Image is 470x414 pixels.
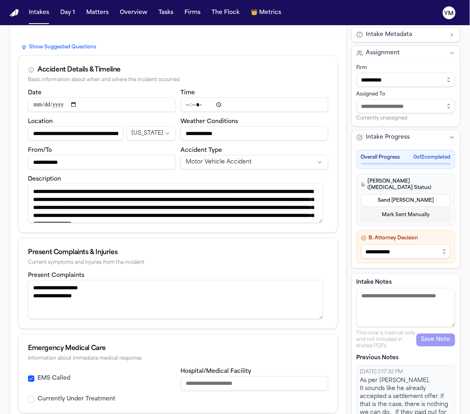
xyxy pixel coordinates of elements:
[180,147,222,153] label: Accident Type
[208,6,243,20] button: The Flock
[180,369,251,375] label: Hospital/Medical Facility
[352,28,460,42] button: Intake Metadata
[357,288,455,327] textarea: Intake notes
[28,184,323,223] textarea: Incident description
[38,396,115,404] label: Currently Under Treatment
[28,273,84,279] label: Present Complaints
[357,91,455,98] div: Assigned To
[181,6,204,20] button: Firms
[357,65,455,71] div: Firm
[28,155,176,169] input: From/To destination
[357,115,408,121] span: Currently unassigned
[38,375,70,383] label: EMS Called
[26,6,52,20] button: Intakes
[248,6,284,20] button: crownMetrics
[117,6,151,20] button: Overview
[38,65,121,75] div: Accident Details & Timeline
[357,330,416,350] p: This note is internal-only and not included in shared PDFs.
[361,209,451,221] button: Mark Sent Manually
[28,280,323,319] textarea: Present complaints
[10,9,19,17] a: Home
[28,176,61,182] label: Description
[28,260,328,266] div: Current symptoms and injuries from the incident
[357,279,455,287] label: Intake Notes
[366,31,412,39] span: Intake Metadata
[28,90,42,96] label: Date
[180,376,328,391] input: Hospital or medical facility
[28,77,328,83] div: Basic information about when and where the incident occurred
[361,154,400,161] span: Overall Progress
[352,46,460,60] button: Assignment
[28,356,328,362] div: Information about immediate medical response
[366,133,410,141] span: Intake Progress
[18,42,99,52] button: Show Suggested Questions
[180,126,328,141] input: Weather conditions
[357,354,455,362] p: Previous Notes
[366,49,400,57] span: Assignment
[180,98,328,112] input: Incident time
[180,90,195,96] label: Time
[28,344,328,354] div: Emergency Medical Care
[155,6,176,20] button: Tasks
[414,154,451,161] span: 0 of 2 completed
[361,178,451,191] h4: [PERSON_NAME] ([MEDICAL_DATA] Status)
[360,369,452,376] div: [DATE] 2:17:32 PM
[57,6,78,20] button: Day 1
[127,126,176,141] button: Incident state
[361,235,451,241] h4: B. Attorney Decision
[83,6,112,20] button: Matters
[352,130,460,145] button: Intake Progress
[357,73,455,87] input: Select firm
[28,98,176,112] input: Incident date
[357,99,455,113] input: Assign to staff member
[28,248,328,257] div: Present Complaints & Injuries
[28,147,52,153] label: From/To
[10,9,19,17] img: Finch Logo
[28,119,53,125] label: Location
[28,126,123,141] input: Incident location
[361,194,451,207] button: Send [PERSON_NAME]
[180,119,238,125] label: Weather Conditions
